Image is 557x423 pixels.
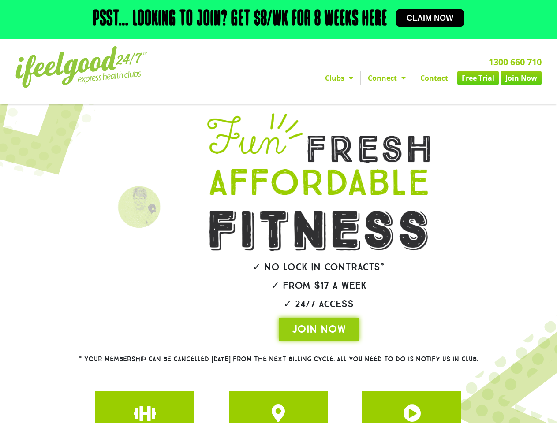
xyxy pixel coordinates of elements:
a: JOIN NOW [279,318,359,341]
h2: ✓ 24/7 Access [183,299,455,309]
a: Connect [361,71,413,85]
a: Contact [413,71,455,85]
a: JOIN ONE OF OUR CLUBS [403,404,421,422]
a: Clubs [318,71,360,85]
h2: ✓ No lock-in contracts* [183,262,455,272]
span: Claim now [407,14,453,22]
nav: Menu [203,71,542,85]
a: 1300 660 710 [489,56,542,68]
span: JOIN NOW [292,322,346,336]
h2: ✓ From $17 a week [183,281,455,290]
a: JOIN ONE OF OUR CLUBS [269,404,287,422]
h2: * Your membership can be cancelled [DATE] from the next billing cycle. All you need to do is noti... [47,356,510,363]
a: Claim now [396,9,464,27]
a: JOIN ONE OF OUR CLUBS [136,404,154,422]
a: Join Now [501,71,542,85]
h2: Psst… Looking to join? Get $8/wk for 8 weeks here [93,9,387,30]
a: Free Trial [457,71,499,85]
